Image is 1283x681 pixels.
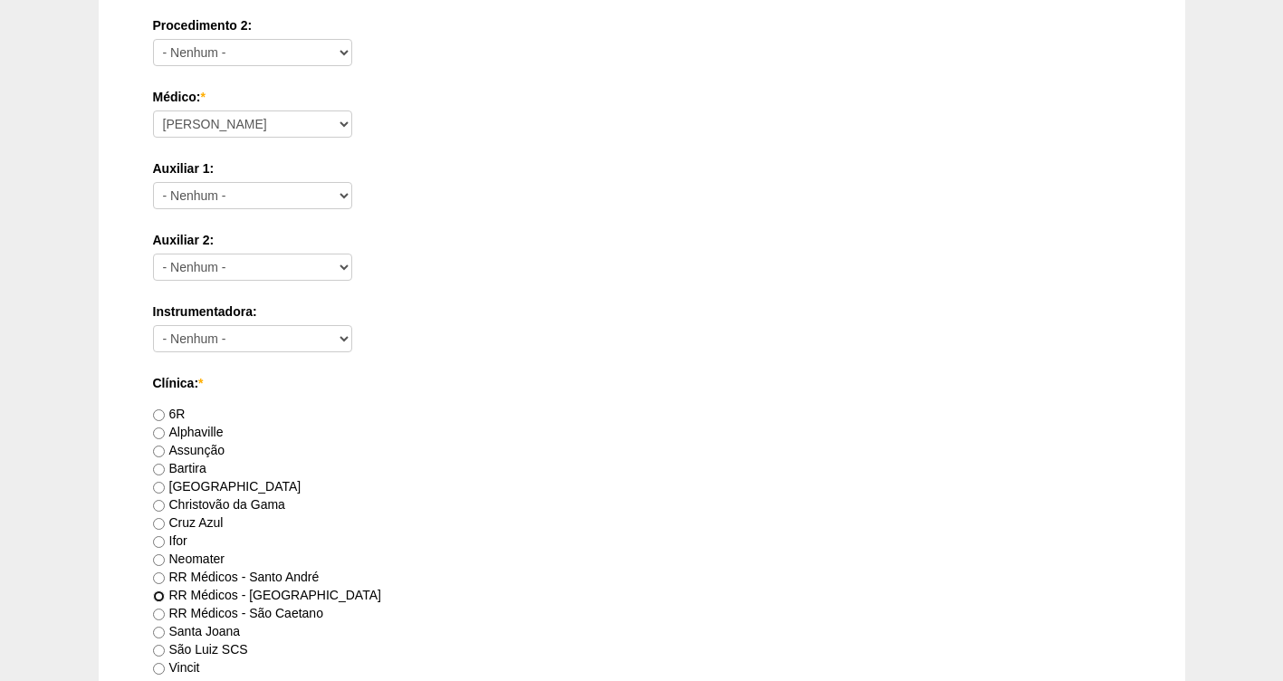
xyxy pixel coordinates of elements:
[153,609,165,620] input: RR Médicos - São Caetano
[153,425,224,439] label: Alphaville
[153,533,187,548] label: Ifor
[200,90,205,104] span: Este campo é obrigatório.
[153,159,1131,177] label: Auxiliar 1:
[153,588,381,602] label: RR Médicos - [GEOGRAPHIC_DATA]
[153,570,320,584] label: RR Médicos - Santo André
[153,446,165,457] input: Assunção
[153,536,165,548] input: Ifor
[153,427,165,439] input: Alphaville
[153,302,1131,321] label: Instrumentadora:
[153,590,165,602] input: RR Médicos - [GEOGRAPHIC_DATA]
[153,479,302,494] label: [GEOGRAPHIC_DATA]
[153,16,1131,34] label: Procedimento 2:
[153,645,165,657] input: São Luiz SCS
[153,554,165,566] input: Neomater
[153,231,1131,249] label: Auxiliar 2:
[153,500,165,512] input: Christovão da Gama
[153,606,323,620] label: RR Médicos - São Caetano
[153,482,165,494] input: [GEOGRAPHIC_DATA]
[153,518,165,530] input: Cruz Azul
[153,624,241,638] label: Santa Joana
[153,660,200,675] label: Vincit
[153,627,165,638] input: Santa Joana
[153,642,248,657] label: São Luiz SCS
[153,409,165,421] input: 6R
[153,443,225,457] label: Assunção
[153,552,225,566] label: Neomater
[153,88,1131,106] label: Médico:
[153,407,186,421] label: 6R
[153,461,206,475] label: Bartira
[153,374,1131,392] label: Clínica:
[153,572,165,584] input: RR Médicos - Santo André
[153,663,165,675] input: Vincit
[153,497,285,512] label: Christovão da Gama
[153,464,165,475] input: Bartira
[153,515,224,530] label: Cruz Azul
[198,376,203,390] span: Este campo é obrigatório.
